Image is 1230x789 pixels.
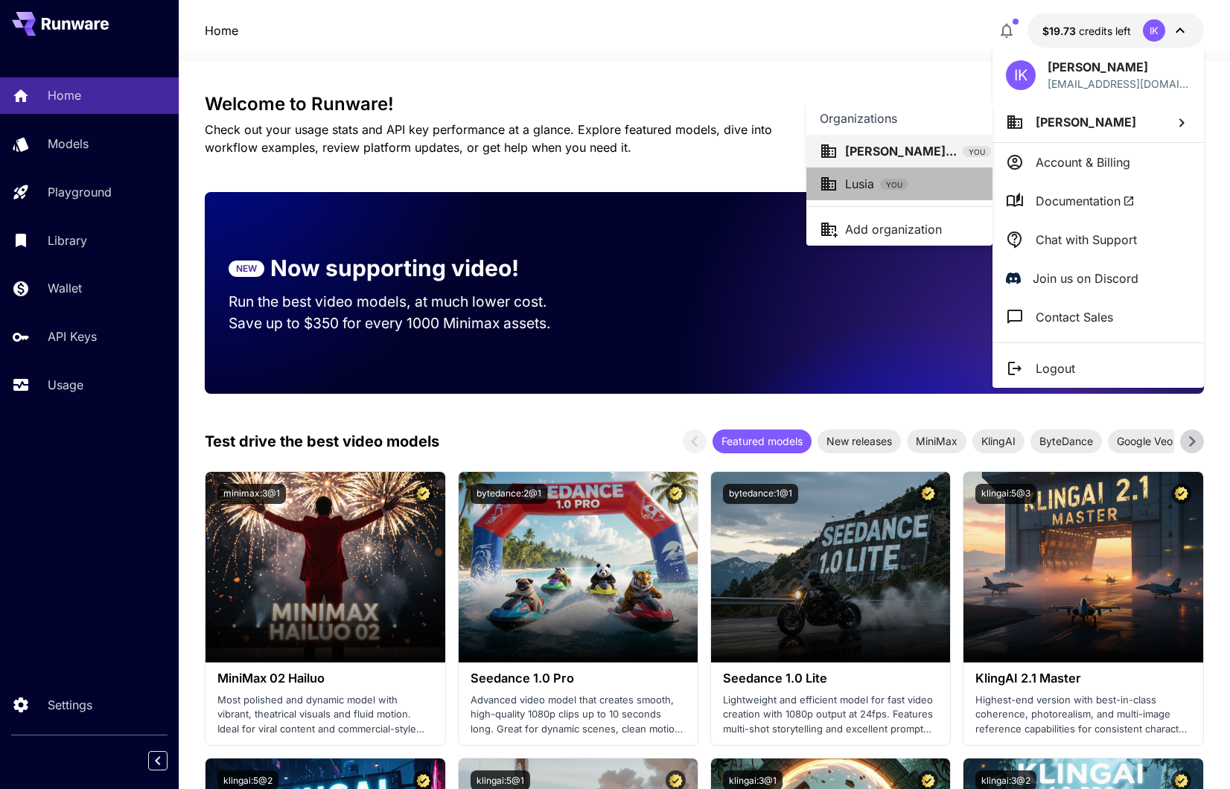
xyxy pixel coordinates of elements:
[880,179,908,191] span: YOU
[845,220,942,238] p: Add organization
[845,142,957,160] p: [PERSON_NAME]...
[845,175,874,193] p: Lusia
[820,109,897,127] p: Organizations
[963,147,991,158] span: YOU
